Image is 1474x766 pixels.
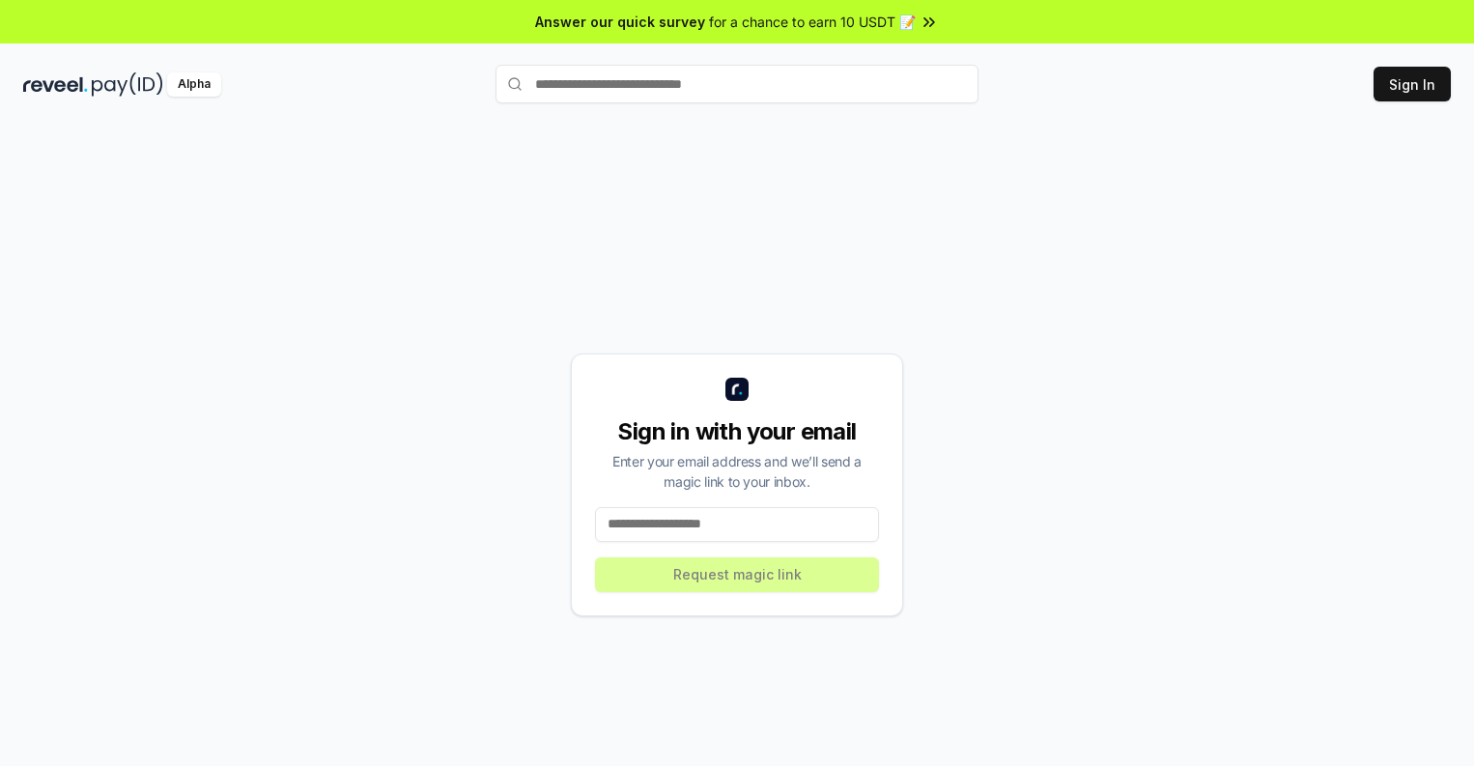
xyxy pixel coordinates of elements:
[167,72,221,97] div: Alpha
[92,72,163,97] img: pay_id
[709,12,916,32] span: for a chance to earn 10 USDT 📝
[725,378,749,401] img: logo_small
[535,12,705,32] span: Answer our quick survey
[1374,67,1451,101] button: Sign In
[23,72,88,97] img: reveel_dark
[595,451,879,492] div: Enter your email address and we’ll send a magic link to your inbox.
[595,416,879,447] div: Sign in with your email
